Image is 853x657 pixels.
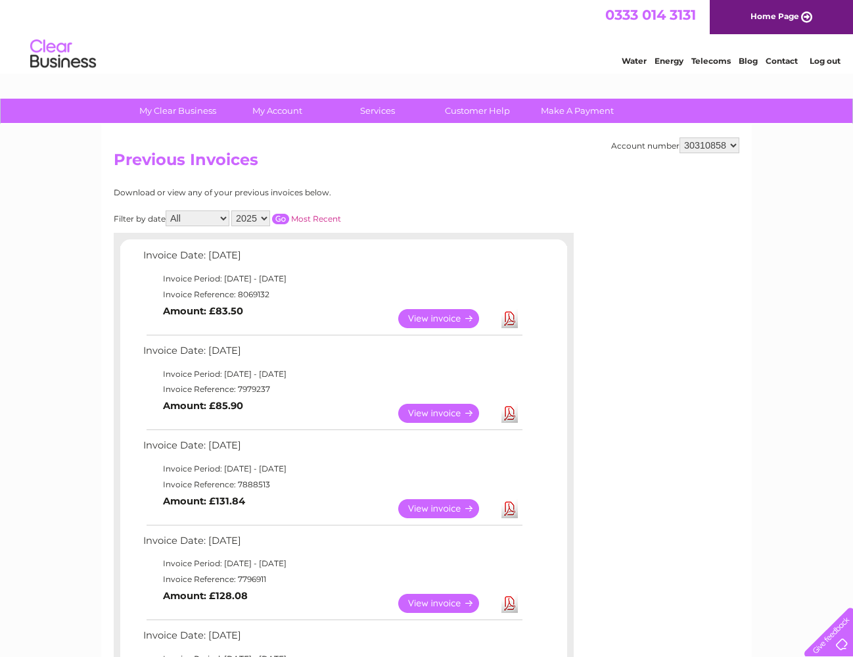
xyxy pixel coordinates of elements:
h2: Previous Invoices [114,151,739,176]
b: Amount: £131.84 [163,495,245,507]
td: Invoice Date: [DATE] [140,627,524,651]
div: Download or view any of your previous invoices below. [114,188,459,197]
a: Customer Help [423,99,532,123]
a: Blog [739,56,758,66]
a: Water [622,56,647,66]
a: View [398,404,495,423]
a: My Clear Business [124,99,232,123]
td: Invoice Date: [DATE] [140,437,524,461]
td: Invoice Period: [DATE] - [DATE] [140,556,524,572]
div: Filter by date [114,210,459,226]
b: Amount: £83.50 [163,305,243,317]
a: Contact [766,56,798,66]
img: logo.png [30,34,97,74]
a: My Account [223,99,332,123]
td: Invoice Reference: 7796911 [140,572,524,587]
a: Download [501,594,518,613]
a: View [398,499,495,518]
td: Invoice Date: [DATE] [140,532,524,556]
td: Invoice Period: [DATE] - [DATE] [140,271,524,287]
a: Most Recent [291,214,341,224]
a: Download [501,309,518,328]
a: Energy [655,56,683,66]
a: Download [501,404,518,423]
div: Account number [611,137,739,153]
a: Services [323,99,432,123]
td: Invoice Reference: 7888513 [140,477,524,493]
td: Invoice Date: [DATE] [140,342,524,366]
a: Download [501,499,518,518]
b: Amount: £128.08 [163,590,248,602]
a: Log out [810,56,841,66]
div: Clear Business is a trading name of Verastar Limited (registered in [GEOGRAPHIC_DATA] No. 3667643... [117,7,738,64]
td: Invoice Reference: 8069132 [140,287,524,303]
td: Invoice Date: [DATE] [140,247,524,271]
td: Invoice Period: [DATE] - [DATE] [140,461,524,477]
a: 0333 014 3131 [605,7,696,23]
b: Amount: £85.90 [163,400,243,412]
a: View [398,309,495,328]
a: Make A Payment [523,99,632,123]
a: Telecoms [691,56,731,66]
a: View [398,594,495,613]
td: Invoice Period: [DATE] - [DATE] [140,366,524,382]
td: Invoice Reference: 7979237 [140,381,524,397]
